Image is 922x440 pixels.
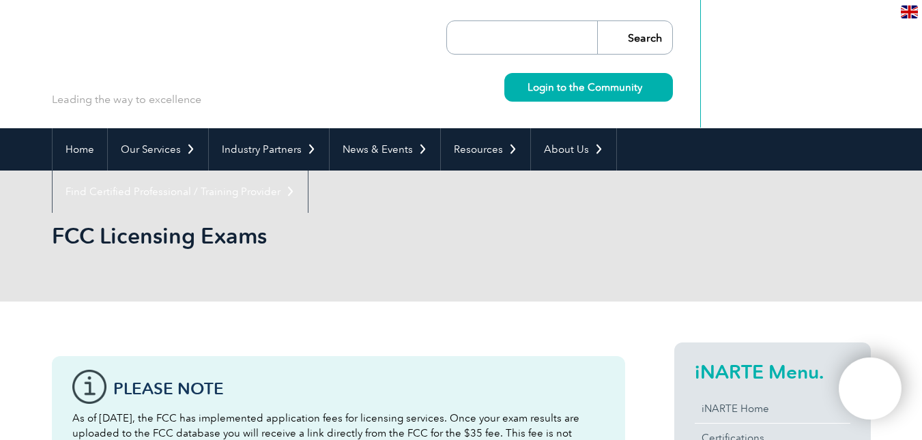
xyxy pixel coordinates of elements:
[695,361,850,383] h2: iNARTE Menu.
[441,128,530,171] a: Resources
[113,380,605,397] h3: Please note
[53,171,308,213] a: Find Certified Professional / Training Provider
[695,394,850,423] a: iNARTE Home
[597,21,672,54] input: Search
[209,128,329,171] a: Industry Partners
[531,128,616,171] a: About Us
[53,128,107,171] a: Home
[901,5,918,18] img: en
[642,83,650,91] img: svg+xml;nitro-empty-id=MzU4OjIyMw==-1;base64,PHN2ZyB2aWV3Qm94PSIwIDAgMTEgMTEiIHdpZHRoPSIxMSIgaGVp...
[853,372,887,406] img: svg+xml;nitro-empty-id=MTEzMzoxMTY=-1;base64,PHN2ZyB2aWV3Qm94PSIwIDAgNDAwIDQwMCIgd2lkdGg9IjQwMCIg...
[108,128,208,171] a: Our Services
[330,128,440,171] a: News & Events
[52,92,201,107] p: Leading the way to excellence
[52,225,625,247] h2: FCC Licensing Exams
[504,73,673,102] a: Login to the Community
